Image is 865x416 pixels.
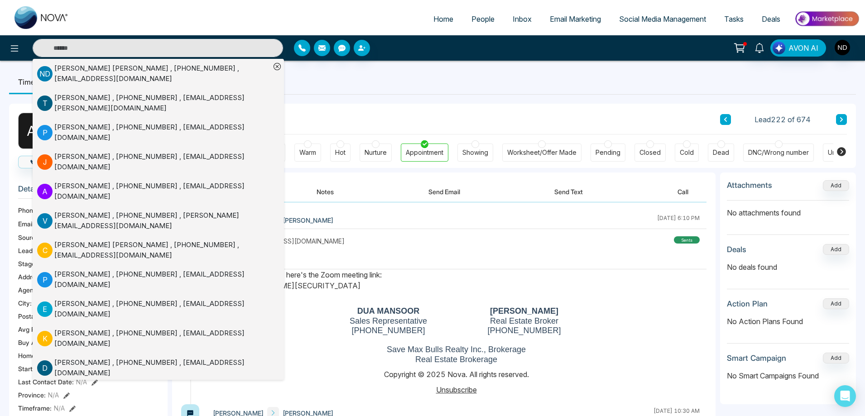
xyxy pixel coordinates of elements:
[37,360,53,376] p: D
[828,148,864,157] div: Unspecified
[748,148,809,157] div: DNC/Wrong number
[835,40,850,55] img: User Avatar
[18,338,47,347] span: Buy Area :
[14,6,69,29] img: Nova CRM Logo
[54,240,270,260] div: [PERSON_NAME] [PERSON_NAME] , [PHONE_NUMBER] , [EMAIL_ADDRESS][DOMAIN_NAME]
[9,70,56,94] li: Timeline
[18,156,62,168] button: Call
[54,181,270,201] div: [PERSON_NAME] , [PHONE_NUMBER] , [EMAIL_ADDRESS][DOMAIN_NAME]
[462,148,488,157] div: Showing
[54,269,270,290] div: [PERSON_NAME] , [PHONE_NUMBER] , [EMAIL_ADDRESS][DOMAIN_NAME]
[424,10,462,28] a: Home
[753,10,789,28] a: Deals
[18,325,75,334] span: Avg Property Price :
[76,377,87,387] span: N/A
[18,206,38,215] span: Phone:
[18,246,51,255] span: Lead Type:
[823,180,849,191] button: Add
[754,114,811,125] span: Lead 222 of 674
[18,113,54,149] div: A O
[823,298,849,309] button: Add
[37,125,53,140] p: P
[727,262,849,273] p: No deals found
[674,236,700,244] div: sents
[596,148,620,157] div: Pending
[54,63,270,84] div: [PERSON_NAME] [PERSON_NAME] , [PHONE_NUMBER] , [EMAIL_ADDRESS][DOMAIN_NAME]
[727,181,772,190] h3: Attachments
[727,245,746,254] h3: Deals
[788,43,818,53] span: AVON AI
[471,14,495,24] span: People
[18,390,46,400] span: Province :
[54,358,270,378] div: [PERSON_NAME] , [PHONE_NUMBER] , [EMAIL_ADDRESS][DOMAIN_NAME]
[37,96,53,111] p: T
[504,10,541,28] a: Inbox
[18,233,41,242] span: Source:
[365,148,387,157] div: Nurture
[54,152,270,172] div: [PERSON_NAME] , [PHONE_NUMBER] , [EMAIL_ADDRESS][DOMAIN_NAME]
[37,331,53,346] p: K
[37,301,53,317] p: E
[298,182,352,202] button: Notes
[18,364,50,373] span: Start Date :
[18,285,38,295] span: Agent:
[18,351,53,360] span: Home Type :
[18,403,52,413] span: Timeframe :
[727,316,849,327] p: No Action Plans Found
[823,244,849,255] button: Add
[794,9,860,29] img: Market-place.gif
[639,148,661,157] div: Closed
[240,236,345,246] span: [EMAIL_ADDRESS][DOMAIN_NAME]
[536,182,601,202] button: Send Text
[406,148,443,157] div: Appointment
[513,14,532,24] span: Inbox
[834,385,856,407] div: Open Intercom Messenger
[283,215,333,225] span: [PERSON_NAME]
[37,66,53,81] p: N D
[54,299,270,319] div: [PERSON_NAME] , [PHONE_NUMBER] , [EMAIL_ADDRESS][DOMAIN_NAME]
[54,93,270,113] div: [PERSON_NAME] , [PHONE_NUMBER] , [EMAIL_ADDRESS][PERSON_NAME][DOMAIN_NAME]
[18,259,37,268] span: Stage:
[762,14,780,24] span: Deals
[54,403,65,413] span: N/A
[727,201,849,218] p: No attachments found
[37,243,53,258] p: C
[659,182,706,202] button: Call
[462,10,504,28] a: People
[37,213,53,229] p: V
[410,182,478,202] button: Send Email
[773,42,785,54] img: Lead Flow
[715,10,753,28] a: Tasks
[610,10,715,28] a: Social Media Management
[727,354,786,363] h3: Smart Campaign
[727,299,768,308] h3: Action Plan
[550,14,601,24] span: Email Marketing
[18,184,159,198] h3: Details
[299,148,316,157] div: Warm
[507,148,577,157] div: Worksheet/Offer Made
[713,148,729,157] div: Dead
[541,10,610,28] a: Email Marketing
[37,272,53,287] p: P
[37,184,53,199] p: A
[48,390,59,400] span: N/A
[724,14,744,24] span: Tasks
[335,148,346,157] div: Hot
[619,14,706,24] span: Social Media Management
[727,370,849,381] p: No Smart Campaigns Found
[18,272,57,282] span: Address:
[680,148,694,157] div: Cold
[657,214,700,226] div: [DATE] 6:10 PM
[18,377,74,387] span: Last Contact Date :
[433,14,453,24] span: Home
[54,328,270,349] div: [PERSON_NAME] , [PHONE_NUMBER] , [EMAIL_ADDRESS][DOMAIN_NAME]
[18,311,55,321] span: Postal Code :
[823,353,849,363] button: Add
[37,154,53,170] p: J
[18,298,32,308] span: City :
[823,181,849,189] span: Add
[770,39,826,57] button: AVON AI
[54,210,270,231] div: [PERSON_NAME] , [PHONE_NUMBER] , [PERSON_NAME][EMAIL_ADDRESS][DOMAIN_NAME]
[18,219,35,229] span: Email:
[54,122,270,143] div: [PERSON_NAME] , [PHONE_NUMBER] , [EMAIL_ADDRESS][DOMAIN_NAME]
